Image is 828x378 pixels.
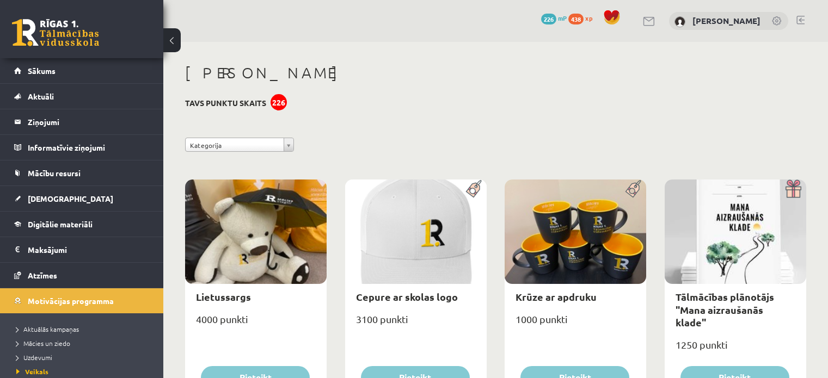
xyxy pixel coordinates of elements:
a: Ziņojumi [14,109,150,134]
a: [PERSON_NAME] [692,15,760,26]
span: Mācies un ziedo [16,339,70,348]
legend: Informatīvie ziņojumi [28,135,150,160]
span: 226 [541,14,556,24]
span: Kategorija [190,138,279,152]
h3: Tavs punktu skaits [185,98,266,108]
span: Sākums [28,66,56,76]
legend: Ziņojumi [28,109,150,134]
a: Kategorija [185,138,294,152]
span: Veikals [16,367,48,376]
span: [DEMOGRAPHIC_DATA] [28,194,113,203]
span: 438 [568,14,584,24]
a: Krūze ar apdruku [516,290,597,303]
img: Dāvana ar pārsteigumu [782,179,806,198]
h1: [PERSON_NAME] [185,64,806,82]
span: Motivācijas programma [28,296,114,306]
a: Lietussargs [196,290,251,303]
a: Digitālie materiāli [14,212,150,237]
div: 4000 punkti [185,310,327,337]
span: Aktuālās kampaņas [16,325,79,333]
a: Cepure ar skolas logo [356,290,458,303]
a: Rīgas 1. Tālmācības vidusskola [12,19,99,46]
span: Mācību resursi [28,168,81,178]
div: 226 [271,94,287,110]
div: 3100 punkti [345,310,487,337]
span: Aktuāli [28,91,54,101]
a: Motivācijas programma [14,288,150,313]
a: 438 xp [568,14,598,22]
img: Populāra prece [462,179,487,198]
a: Mācies un ziedo [16,338,152,348]
span: Digitālie materiāli [28,219,93,229]
a: Tālmācības plānotājs "Mana aizraušanās klade" [676,290,774,329]
a: [DEMOGRAPHIC_DATA] [14,186,150,211]
a: Atzīmes [14,263,150,288]
span: xp [585,14,592,22]
img: Aleksandrija Līduma [674,16,685,27]
span: Atzīmes [28,270,57,280]
a: Sākums [14,58,150,83]
a: Maksājumi [14,237,150,262]
a: Aktuāli [14,84,150,109]
span: mP [558,14,567,22]
div: 1000 punkti [505,310,646,337]
legend: Maksājumi [28,237,150,262]
a: Aktuālās kampaņas [16,324,152,334]
span: Uzdevumi [16,353,52,362]
a: Uzdevumi [16,352,152,362]
a: 226 mP [541,14,567,22]
a: Mācību resursi [14,160,150,185]
a: Informatīvie ziņojumi [14,135,150,160]
a: Veikals [16,367,152,376]
div: 1250 punkti [665,336,806,363]
img: Populāra prece [622,179,646,198]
